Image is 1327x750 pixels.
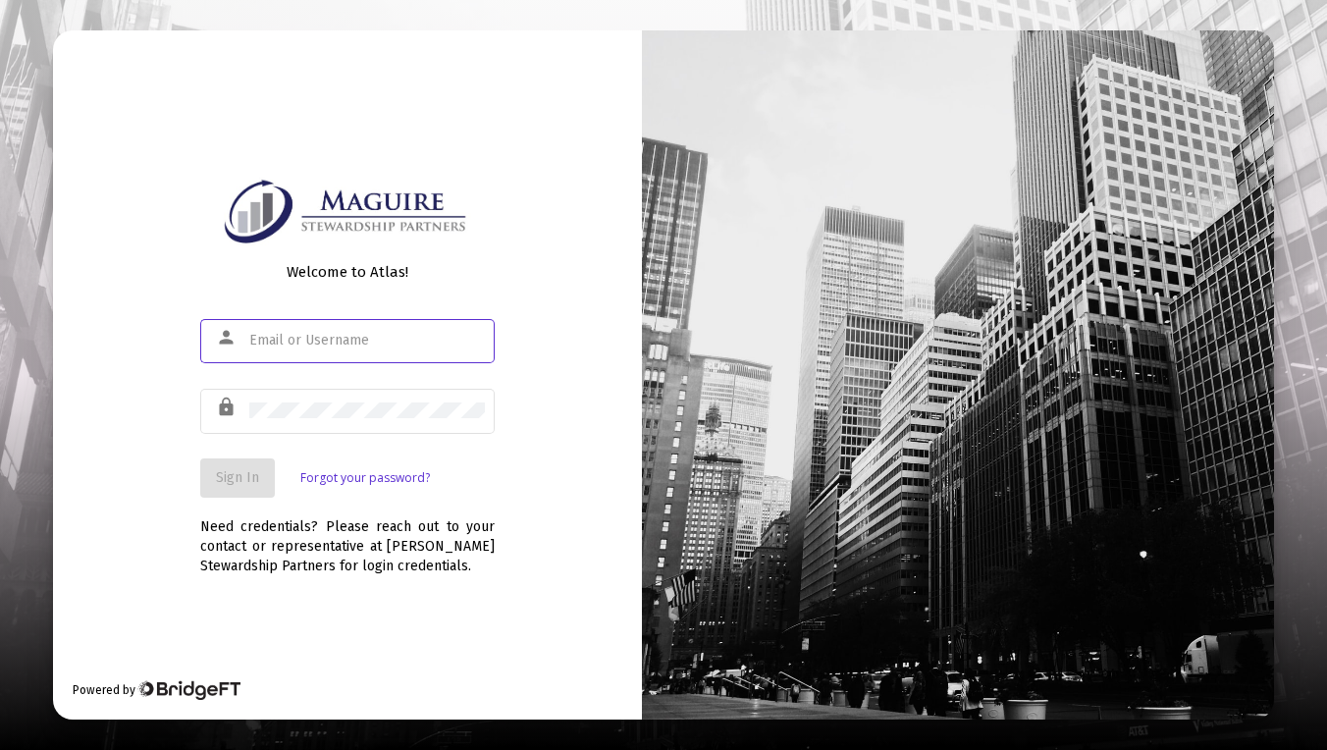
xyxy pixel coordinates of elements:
[137,680,240,700] img: Bridge Financial Technology Logo
[73,680,240,700] div: Powered by
[249,333,485,348] input: Email or Username
[200,458,275,498] button: Sign In
[216,396,239,419] mat-icon: lock
[200,262,495,282] div: Welcome to Atlas!
[216,326,239,349] mat-icon: person
[300,468,430,488] a: Forgot your password?
[217,174,478,247] img: Logo
[200,498,495,576] div: Need credentials? Please reach out to your contact or representative at [PERSON_NAME] Stewardship...
[216,469,259,486] span: Sign In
